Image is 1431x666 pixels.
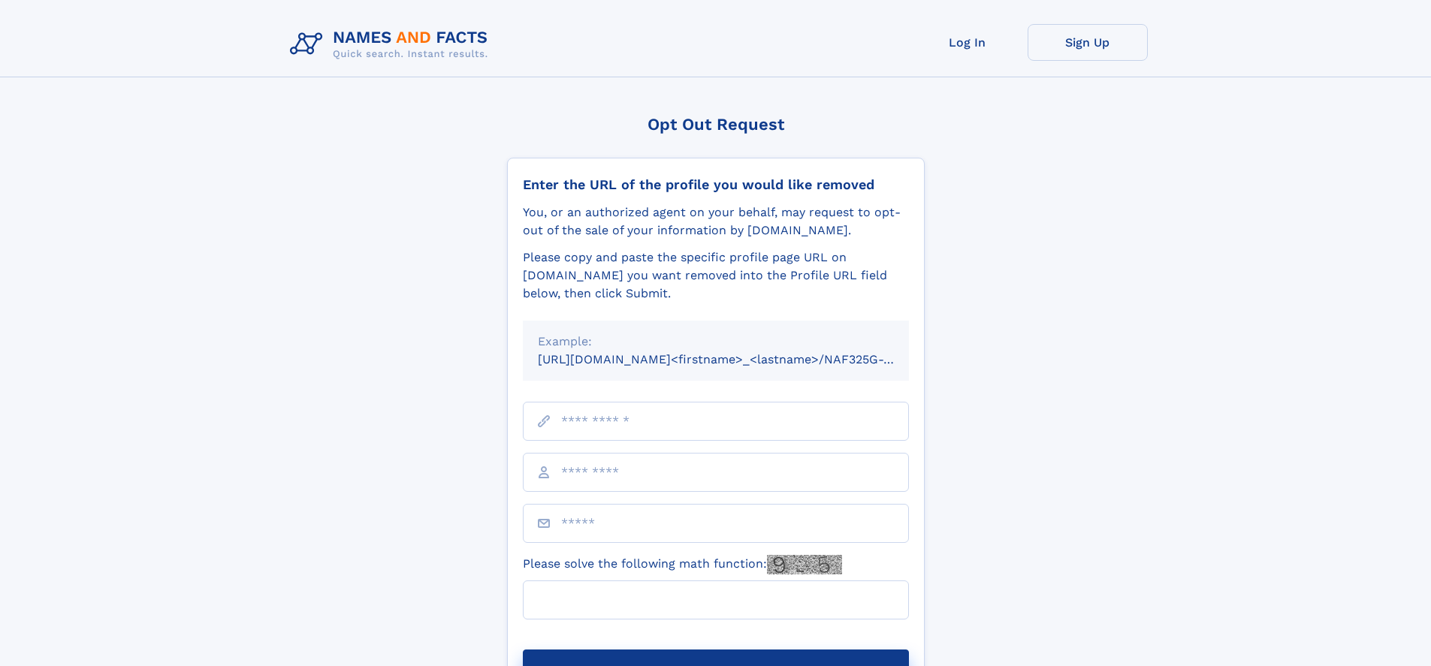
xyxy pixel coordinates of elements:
[907,24,1028,61] a: Log In
[523,203,909,240] div: You, or an authorized agent on your behalf, may request to opt-out of the sale of your informatio...
[523,176,909,193] div: Enter the URL of the profile you would like removed
[538,333,894,351] div: Example:
[523,555,842,574] label: Please solve the following math function:
[538,352,937,366] small: [URL][DOMAIN_NAME]<firstname>_<lastname>/NAF325G-xxxxxxxx
[507,115,925,134] div: Opt Out Request
[523,249,909,303] div: Please copy and paste the specific profile page URL on [DOMAIN_NAME] you want removed into the Pr...
[284,24,500,65] img: Logo Names and Facts
[1028,24,1148,61] a: Sign Up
